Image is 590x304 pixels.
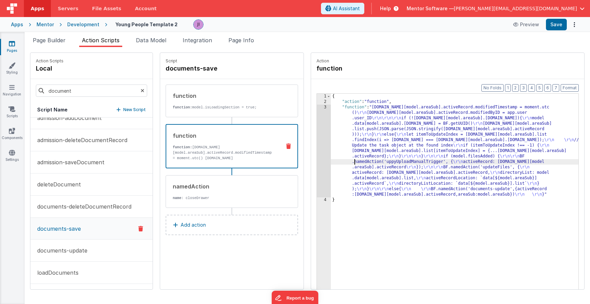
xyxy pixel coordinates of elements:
[520,84,527,92] button: 3
[33,202,131,211] p: documents-deleteDocumentRecord
[552,84,559,92] button: 7
[317,94,331,99] div: 1
[173,132,276,140] div: function
[36,58,64,64] p: Action Scripts
[321,3,364,14] button: AI Assistant
[183,37,212,44] span: Integration
[136,37,166,44] span: Data Model
[37,106,68,113] h5: Script Name
[30,262,153,284] button: loadDocuments
[92,5,122,12] span: File Assets
[33,114,102,122] p: admission-addDocument
[173,145,276,172] p: [DOMAIN_NAME][model.areaSub].activeRecord.modifiedTimestamp = moment.utc() [DOMAIN_NAME][model.ar...
[30,151,153,173] button: admission-saveDocument
[317,105,331,197] div: 3
[380,5,391,12] span: Help
[166,215,298,235] button: Add action
[11,21,23,28] div: Apps
[173,145,192,149] strong: function:
[317,64,419,73] h4: function
[173,196,181,200] strong: name
[30,218,153,240] button: documents-save
[546,19,567,30] button: Save
[194,20,203,29] img: 6c3d48e323fef8557f0b76cc516e01c7
[317,99,331,105] div: 2
[536,84,543,92] button: 5
[173,105,192,109] strong: function:
[58,5,78,12] span: Servers
[30,240,153,262] button: documents-update
[505,84,511,92] button: 1
[33,37,66,44] span: Page Builder
[166,58,298,64] p: Script
[123,106,146,113] p: New Script
[67,21,99,28] div: Development
[512,84,519,92] button: 2
[30,196,153,218] button: documents-deleteDocumentRecord
[173,195,276,201] p: : closeDrawer
[30,173,153,196] button: deleteDocument
[454,5,577,12] span: [PERSON_NAME][EMAIL_ADDRESS][DOMAIN_NAME]
[181,221,206,229] p: Add action
[36,85,147,97] input: Search scripts
[31,5,44,12] span: Apps
[33,180,81,188] p: deleteDocument
[116,106,146,113] button: New Script
[561,84,579,92] button: Format
[509,19,543,30] button: Preview
[33,269,79,277] p: loadDocuments
[407,5,585,12] button: Mentor Software — [PERSON_NAME][EMAIL_ADDRESS][DOMAIN_NAME]
[528,84,535,92] button: 4
[570,20,579,29] button: Options
[333,5,360,12] span: AI Assistant
[37,21,54,28] div: Mentor
[33,158,104,166] p: admission-saveDocument
[166,64,268,73] h4: documents-save
[115,22,178,27] h4: Young People Template 2
[317,58,579,64] p: Action
[33,136,127,144] p: admission-deleteDocumentRecord
[82,37,120,44] span: Action Scripts
[173,182,276,191] div: namedAction
[36,64,64,73] h4: local
[407,5,454,12] span: Mentor Software —
[228,37,254,44] span: Page Info
[30,107,153,129] button: admission-addDocument
[317,197,331,203] div: 4
[481,84,504,92] button: No Folds
[173,92,276,100] div: function
[33,246,87,255] p: documents-update
[33,225,81,233] p: documents-save
[173,105,276,110] p: model.isLoadingSection = true;
[544,84,551,92] button: 6
[30,129,153,151] button: admission-deleteDocumentRecord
